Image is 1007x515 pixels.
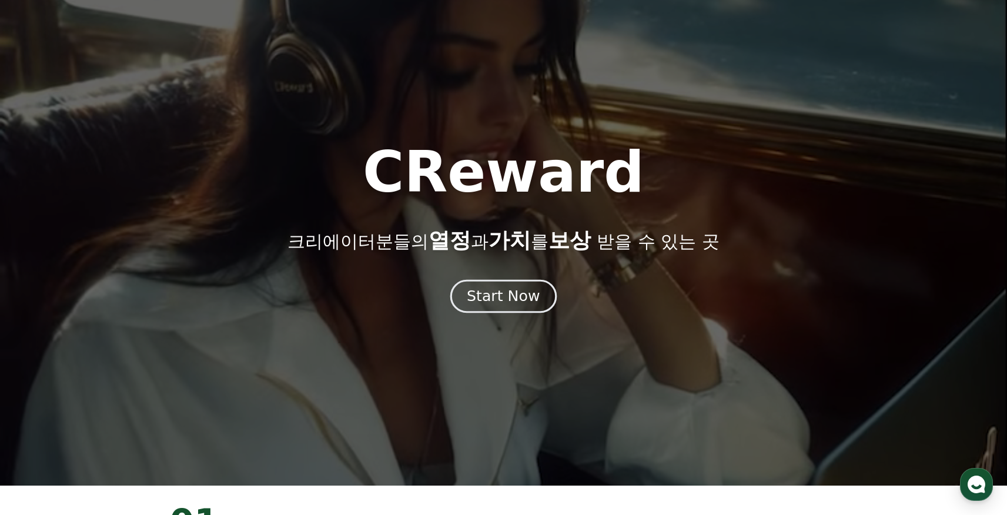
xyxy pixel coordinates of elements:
span: 설정 [182,390,196,400]
span: 홈 [37,390,44,400]
button: Start Now [450,280,557,313]
a: 대화 [78,373,152,402]
a: Start Now [453,292,554,303]
span: 열정 [429,228,471,252]
div: Start Now [467,286,540,306]
p: 크리에이터분들의 과 를 받을 수 있는 곳 [287,229,719,252]
a: 홈 [4,373,78,402]
span: 보상 [548,228,591,252]
h1: CReward [363,144,644,200]
a: 설정 [152,373,226,402]
span: 대화 [108,391,122,400]
span: 가치 [489,228,531,252]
